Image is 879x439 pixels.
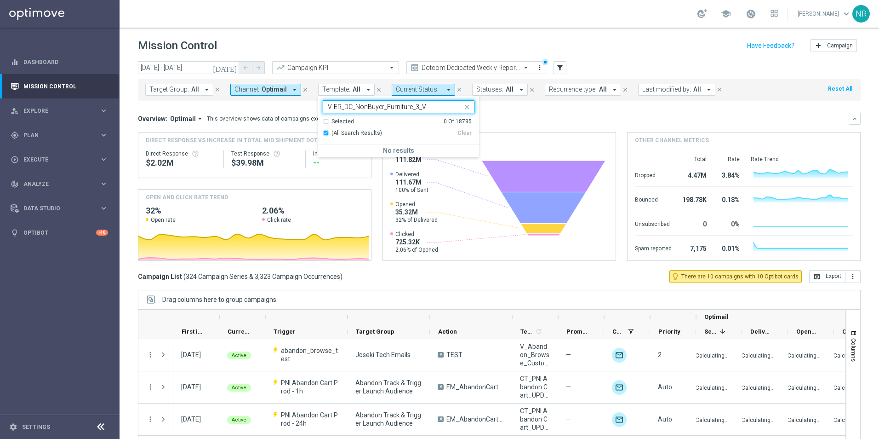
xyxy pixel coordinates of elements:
[10,58,108,66] div: equalizer Dashboard
[813,273,821,280] i: open_in_browser
[162,296,276,303] div: Row Groups
[747,42,794,49] input: Have Feedback?
[11,204,99,213] div: Data Studio
[410,63,419,72] i: preview
[11,58,19,66] i: equalizer
[462,102,470,109] button: close
[181,415,201,423] div: 01 Aug 2025, Friday
[658,351,662,358] span: 2
[406,61,533,74] ng-select: Dotcom Dedicated Weekly Reporting
[622,87,628,93] i: close
[272,61,399,74] ng-select: Campaign KPI
[318,84,375,96] button: Template: All arrow_drop_down
[11,180,19,188] i: track_changes
[9,423,17,431] i: settings
[146,351,154,359] button: more_vert
[228,328,250,335] span: Current Status
[331,118,354,126] div: Selected
[599,86,607,93] span: All
[841,9,851,19] span: keyboard_arrow_down
[318,118,479,157] ng-dropdown-panel: Options list
[252,61,265,74] button: arrow_forward
[262,86,287,93] span: Optimail
[554,61,566,74] button: filter_alt
[612,328,624,335] span: Channel
[213,85,222,95] button: close
[693,86,701,93] span: All
[11,156,99,164] div: Execute
[542,59,548,65] div: There are unsaved changes
[742,415,775,424] p: Calculating...
[683,156,707,163] div: Total
[788,351,821,359] p: Calculating...
[683,240,707,255] div: 7,175
[23,50,108,74] a: Dashboard
[446,351,462,359] span: TEST
[138,61,239,74] input: Select date range
[621,85,629,95] button: close
[11,107,99,115] div: Explore
[809,272,861,280] multiple-options-button: Export to CSV
[232,417,246,423] span: Active
[23,220,96,245] a: Optibot
[529,87,535,93] i: close
[788,383,821,392] p: Calculating...
[231,150,297,157] div: Test Response
[11,74,108,98] div: Mission Control
[138,371,173,404] div: Press SPACE to select this row.
[535,328,542,335] i: refresh
[99,131,108,139] i: keyboard_arrow_right
[815,42,822,49] i: add
[355,351,411,359] span: Joseki Tech Emails
[742,383,775,392] p: Calculating...
[395,178,428,186] span: 111.67M
[281,347,340,363] span: abandon_browse_test
[322,86,350,93] span: Template:
[10,132,108,139] button: gps_fixed Plan keyboard_arrow_right
[683,167,707,182] div: 4.47M
[138,272,342,281] h3: Campaign List
[395,201,438,208] span: Opened
[549,86,597,93] span: Recurrence type:
[232,385,246,391] span: Active
[355,411,422,427] span: Abandon Track & Trigger Launch Audience
[146,157,216,168] div: $2,021,026
[281,411,340,427] span: PNI Abandon Cart Prod - 24h
[356,328,394,335] span: Target Group
[395,231,438,238] span: Clicked
[11,50,108,74] div: Dashboard
[313,150,364,157] div: Increase
[671,272,679,281] i: lightbulb_outline
[704,328,716,335] span: Sent
[392,84,455,96] button: Current Status: arrow_drop_down
[149,86,189,93] span: Target Group:
[10,229,108,237] div: lightbulb Optibot +10
[696,351,729,359] p: Calculating...
[231,157,297,168] div: $39,983,408
[146,383,154,391] i: more_vert
[849,273,856,280] i: more_vert
[852,5,870,23] div: NR
[11,156,19,164] i: play_circle_outline
[683,216,707,231] div: 0
[658,416,672,423] span: Auto
[183,272,186,281] span: (
[11,131,19,139] i: gps_fixed
[146,415,154,423] button: more_vert
[635,240,672,255] div: Spam reported
[395,171,428,178] span: Delivered
[705,86,713,94] i: arrow_drop_down
[191,86,199,93] span: All
[827,42,853,49] span: Campaign
[355,379,422,395] span: Abandon Track & Trigger Launch Audience
[203,86,211,94] i: arrow_drop_down
[721,9,731,19] span: school
[302,87,308,93] i: close
[455,85,463,95] button: close
[186,272,340,281] span: 324 Campaign Series & 3,323 Campaign Occurrences
[214,87,221,93] i: close
[23,157,99,162] span: Execute
[850,338,857,362] span: Columns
